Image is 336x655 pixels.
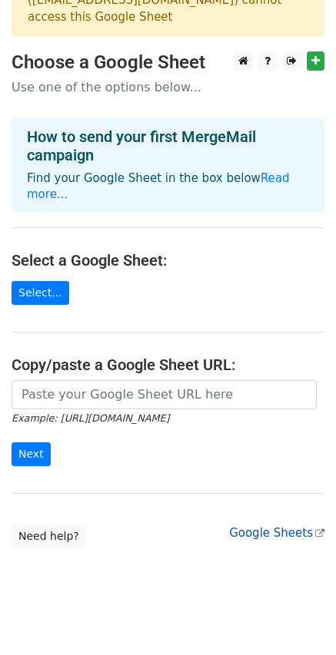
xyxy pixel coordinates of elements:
small: Example: [URL][DOMAIN_NAME] [12,412,169,424]
input: Next [12,442,51,466]
h3: Choose a Google Sheet [12,51,324,74]
p: Find your Google Sheet in the box below [27,170,309,203]
p: Use one of the options below... [12,79,324,95]
input: Paste your Google Sheet URL here [12,380,317,409]
a: Google Sheets [229,526,324,540]
a: Select... [12,281,69,305]
a: Need help? [12,524,86,548]
h4: How to send your first MergeMail campaign [27,127,309,164]
a: Read more... [27,171,290,201]
h4: Select a Google Sheet: [12,251,324,270]
iframe: Chat Widget [259,581,336,655]
h4: Copy/paste a Google Sheet URL: [12,356,324,374]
